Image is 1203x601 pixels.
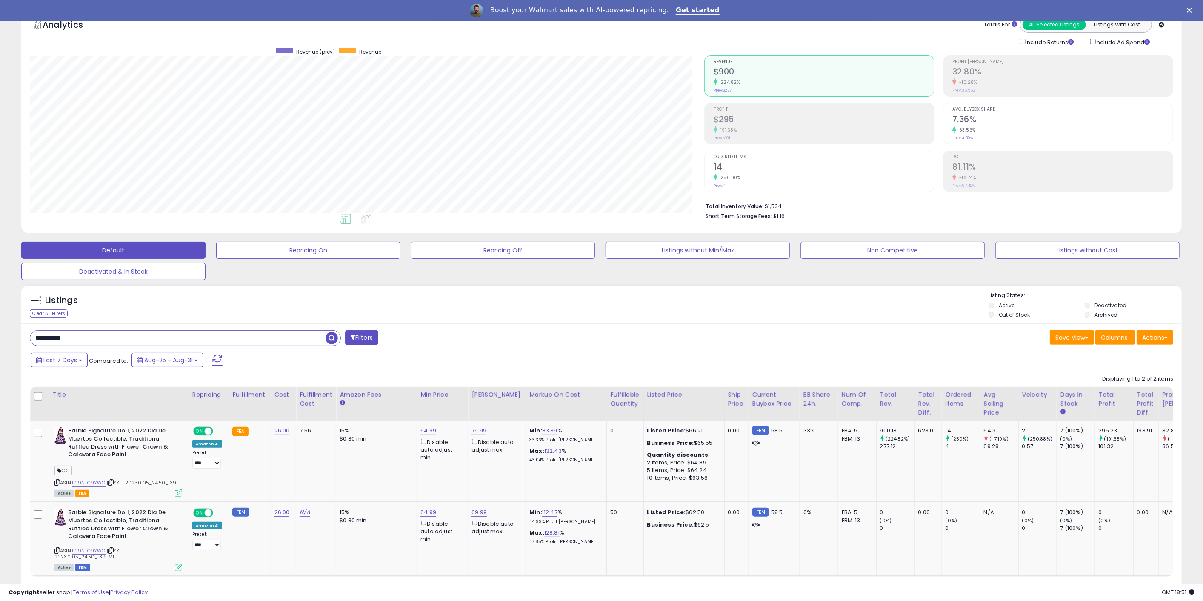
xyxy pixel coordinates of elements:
div: 7.56 [300,427,329,435]
div: Cost [274,390,293,399]
div: 64.3 [984,427,1018,435]
span: ON [194,428,205,435]
div: 0 [1022,524,1057,532]
b: Min: [529,426,542,435]
div: 0 [1099,509,1133,516]
div: 0 [1022,509,1057,516]
div: Include Returns [1014,37,1084,46]
button: Listings without Cost [995,242,1180,259]
b: Min: [529,508,542,516]
div: 7 (100%) [1060,524,1095,532]
h2: 14 [714,162,934,174]
a: Get started [676,6,720,15]
small: 250.00% [717,175,741,181]
div: Velocity [1022,390,1053,399]
span: 58.5 [771,508,783,516]
label: Out of Stock [999,311,1030,318]
small: Days In Stock. [1060,408,1066,416]
th: The percentage added to the cost of goods (COGS) that forms the calculator for Min & Max prices. [526,387,607,421]
div: 7 (100%) [1060,427,1095,435]
a: 26.00 [274,508,290,517]
small: (0%) [1022,517,1034,524]
small: (0%) [1060,435,1072,442]
span: Profit [PERSON_NAME] [952,60,1173,64]
button: Repricing Off [411,242,595,259]
button: Filters [345,330,378,345]
b: Short Term Storage Fees: [706,212,772,220]
div: Boost your Walmart sales with AI-powered repricing. [490,6,669,14]
small: (-10.28%) [1168,435,1191,442]
small: (0%) [880,517,892,524]
div: 101.32 [1099,443,1133,450]
div: BB Share 24h. [803,390,834,408]
h2: $900 [714,67,934,78]
div: 295.23 [1099,427,1133,435]
div: FBM: 13 [842,435,870,443]
div: 0 [610,427,637,435]
div: 50 [610,509,637,516]
small: FBM [752,508,769,517]
span: ROI [952,155,1173,160]
img: 5189NzUFJIL._SL40_.jpg [54,509,66,526]
div: 900.13 [880,427,914,435]
a: 128.81 [544,529,560,537]
button: Listings With Cost [1086,19,1149,30]
img: Profile image for Adrian [470,4,483,17]
div: FBA: 5 [842,509,870,516]
div: Close [1187,8,1195,13]
div: Amazon Fees [340,390,413,399]
div: 0.00 [728,427,742,435]
div: $62.50 [647,509,718,516]
small: 63.56% [956,127,976,133]
b: Listed Price: [647,426,686,435]
span: Last 7 Days [43,356,77,364]
b: Business Price: [647,439,694,447]
div: 0% [803,509,832,516]
div: Ordered Items [946,390,977,408]
div: Fulfillable Quantity [610,390,640,408]
div: Fulfillment [232,390,267,399]
a: 26.00 [274,426,290,435]
h2: $295 [714,114,934,126]
div: 0 [946,524,980,532]
div: 0 [946,509,980,516]
div: [PERSON_NAME] [471,390,522,399]
small: (0%) [946,517,957,524]
a: Privacy Policy [110,588,148,596]
b: Max: [529,529,544,537]
small: (250%) [951,435,969,442]
div: 277.12 [880,443,914,450]
button: Default [21,242,206,259]
strong: Copyright [9,588,40,596]
span: OFF [212,509,226,517]
span: Aug-25 - Aug-31 [144,356,193,364]
label: Deactivated [1095,302,1127,309]
div: Title [52,390,185,399]
div: % [529,427,600,443]
a: B09NLC9YWC [72,479,106,487]
span: 2025-09-8 18:51 GMT [1162,588,1194,596]
span: Revenue [714,60,934,64]
h5: Analytics [43,19,100,33]
small: 224.82% [717,79,740,86]
div: Preset: [192,450,222,469]
h5: Listings [45,295,78,306]
div: 10 Items, Price: $63.58 [647,474,718,482]
small: Prev: $277 [714,88,732,93]
div: $0.30 min [340,517,410,524]
div: 14 [946,427,980,435]
div: 15% [340,509,410,516]
div: 0.00 [918,509,935,516]
p: Listing States: [989,292,1182,300]
div: Total Profit Diff. [1137,390,1155,417]
div: 7 (100%) [1060,443,1095,450]
div: Include Ad Spend [1084,37,1164,46]
div: Ship Price [728,390,745,408]
b: Business Price: [647,521,694,529]
button: Last 7 Days [31,353,88,367]
div: Disable auto adjust min [420,437,461,461]
li: $1,534 [706,200,1167,211]
div: $0.30 min [340,435,410,443]
b: Barbie Signature Doll, 2022 Dia De Muertos Collectible, Traditional Ruffled Dress with Flower Cro... [68,509,171,542]
a: B09NLC9YWC [72,547,106,555]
